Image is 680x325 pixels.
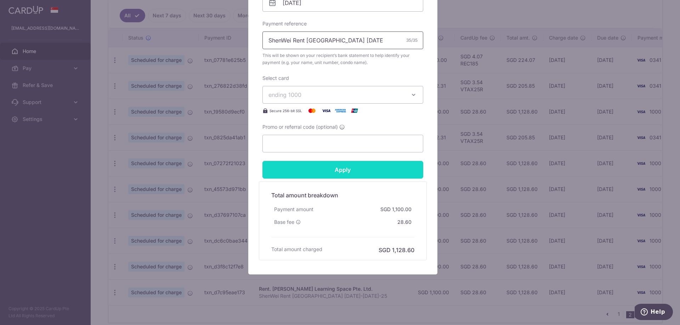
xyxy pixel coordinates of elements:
[271,191,414,199] h5: Total amount breakdown
[268,91,301,98] span: ending 1000
[635,304,673,321] iframe: Opens a widget where you can find more information
[406,37,418,44] div: 35/35
[262,86,423,104] button: ending 1000
[305,106,319,115] img: Mastercard
[274,219,294,226] span: Base fee
[262,52,423,66] span: This will be shown on your recipient’s bank statement to help identify your payment (e.g. your na...
[333,106,347,115] img: American Express
[262,75,289,82] label: Select card
[262,123,338,130] span: Promo or referral code (optional)
[319,106,333,115] img: Visa
[347,106,362,115] img: UnionPay
[378,203,414,216] div: SGD 1,100.00
[271,246,322,253] h6: Total amount charged
[270,108,302,114] span: Secure 256-bit SSL
[379,246,414,254] h6: SGD 1,128.60
[271,203,316,216] div: Payment amount
[262,20,307,27] label: Payment reference
[395,216,414,228] div: 28.60
[262,161,423,179] input: Apply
